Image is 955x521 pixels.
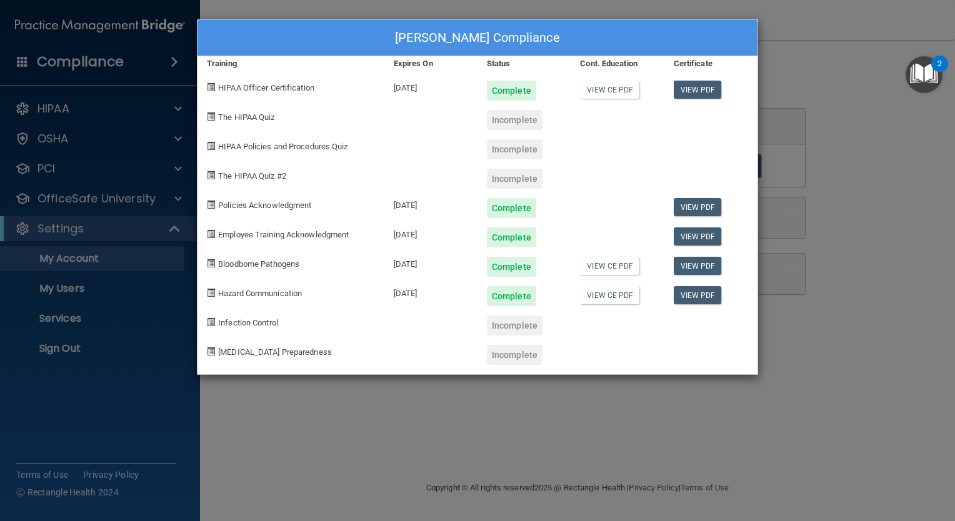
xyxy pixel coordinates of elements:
span: The HIPAA Quiz #2 [218,171,286,181]
a: View PDF [674,198,722,216]
div: Incomplete [487,110,542,130]
span: The HIPAA Quiz [218,112,274,122]
div: [DATE] [384,189,477,218]
div: Certificate [664,56,757,71]
div: Complete [487,257,536,277]
div: Incomplete [487,139,542,159]
span: Bloodborne Pathogens [218,259,299,269]
div: Training [197,56,384,71]
div: [DATE] [384,247,477,277]
div: [PERSON_NAME] Compliance [197,20,757,56]
div: Cont. Education [571,56,664,71]
div: Complete [487,198,536,218]
div: Complete [487,81,536,101]
span: Employee Training Acknowledgment [218,230,349,239]
div: [DATE] [384,277,477,306]
a: View CE PDF [580,257,639,275]
iframe: Drift Widget Chat Controller [739,433,940,482]
div: Incomplete [487,315,542,335]
span: HIPAA Officer Certification [218,83,314,92]
a: View PDF [674,257,722,275]
div: Incomplete [487,169,542,189]
span: [MEDICAL_DATA] Preparedness [218,347,332,357]
div: [DATE] [384,218,477,247]
button: Open Resource Center, 2 new notifications [906,56,942,93]
div: 2 [937,64,942,80]
a: View PDF [674,286,722,304]
a: View CE PDF [580,286,639,304]
a: View PDF [674,81,722,99]
div: Incomplete [487,345,542,365]
div: Status [477,56,571,71]
div: Expires On [384,56,477,71]
div: Complete [487,286,536,306]
span: Hazard Communication [218,289,302,298]
span: Infection Control [218,318,278,327]
div: Complete [487,227,536,247]
span: Policies Acknowledgment [218,201,311,210]
span: HIPAA Policies and Procedures Quiz [218,142,347,151]
a: View CE PDF [580,81,639,99]
a: View PDF [674,227,722,246]
div: [DATE] [384,71,477,101]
